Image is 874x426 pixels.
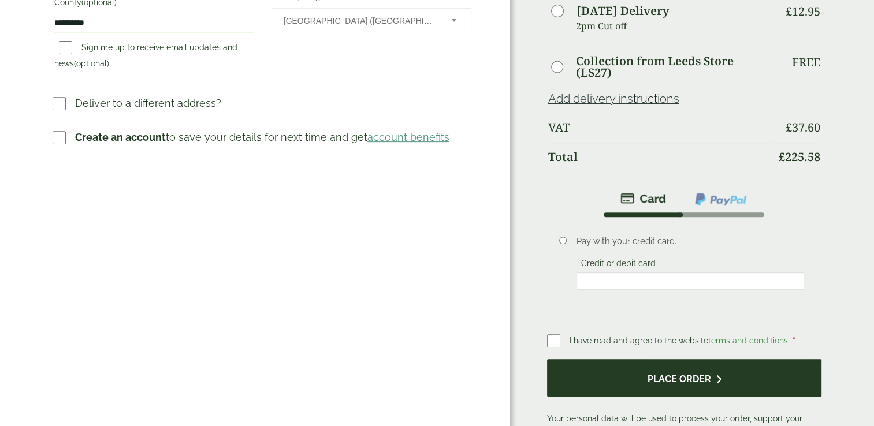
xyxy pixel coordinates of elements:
a: terms and conditions [708,336,788,345]
label: Credit or debit card [577,259,660,271]
span: I have read and agree to the website [570,336,790,345]
th: Total [548,143,771,171]
a: Add delivery instructions [548,92,679,106]
p: Pay with your credit card. [577,235,804,248]
p: to save your details for next time and get [75,129,449,145]
span: United Kingdom (UK) [284,9,436,33]
bdi: 225.58 [779,149,820,165]
p: 2pm Cut off [576,17,771,35]
span: Country/Region [272,8,471,32]
img: stripe.png [620,192,666,205]
abbr: required [793,336,795,345]
bdi: 37.60 [786,119,820,135]
th: VAT [548,114,771,141]
span: £ [786,3,792,19]
img: ppcp-gateway.png [694,192,747,207]
span: (optional) [74,59,109,68]
bdi: 12.95 [786,3,820,19]
p: Free [792,55,820,69]
span: £ [786,119,792,135]
p: Deliver to a different address? [75,95,221,111]
span: £ [779,149,785,165]
label: Sign me up to receive email updates and news [54,43,237,72]
label: Collection from Leeds Store (LS27) [576,55,771,79]
input: Sign me up to receive email updates and news(optional) [59,41,72,54]
strong: Create an account [75,131,166,143]
label: [DATE] Delivery [577,5,669,17]
button: Place order [547,359,822,397]
a: account benefits [367,131,449,143]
